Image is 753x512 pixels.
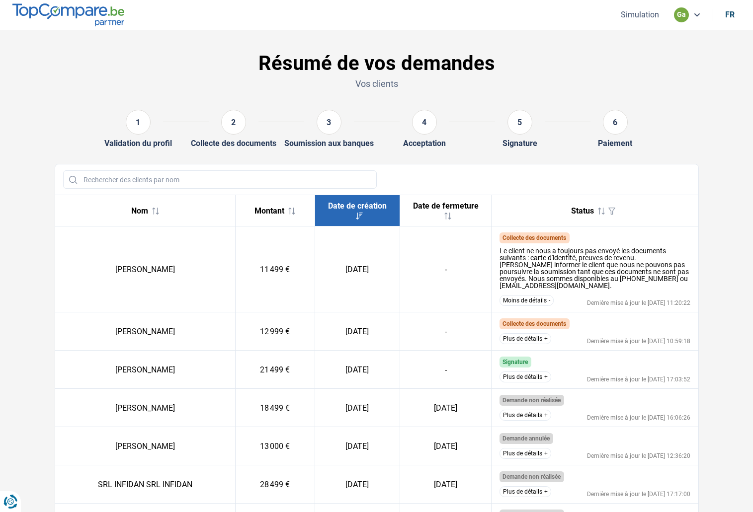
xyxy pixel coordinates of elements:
[674,7,689,22] div: ga
[502,359,528,366] span: Signature
[55,52,699,75] h1: Résumé de vos demandes
[500,410,551,421] button: Plus de détails
[502,234,566,241] span: Collecte des documents
[502,435,550,442] span: Demande annulée
[104,139,172,148] div: Validation du profil
[400,226,492,312] td: -
[598,139,632,148] div: Paiement
[315,465,400,504] td: [DATE]
[55,389,236,427] td: [PERSON_NAME]
[400,351,492,389] td: -
[587,338,690,344] div: Dernière mise à jour le [DATE] 10:59:18
[235,226,315,312] td: 11 499 €
[315,389,400,427] td: [DATE]
[587,376,690,382] div: Dernière mise à jour le [DATE] 17:03:52
[725,10,735,19] div: fr
[571,206,594,216] span: Status
[55,312,236,351] td: [PERSON_NAME]
[328,201,387,211] span: Date de création
[412,110,437,135] div: 4
[315,351,400,389] td: [DATE]
[400,389,492,427] td: [DATE]
[317,110,341,135] div: 3
[235,389,315,427] td: 18 499 €
[131,206,148,216] span: Nom
[618,9,662,20] button: Simulation
[55,351,236,389] td: [PERSON_NAME]
[502,397,561,404] span: Demande non réalisée
[63,170,377,189] input: Rechercher des clients par nom
[221,110,246,135] div: 2
[587,453,690,459] div: Dernière mise à jour le [DATE] 12:36:20
[587,415,690,421] div: Dernière mise à jour le [DATE] 16:06:26
[413,201,479,211] span: Date de fermeture
[126,110,151,135] div: 1
[55,77,699,90] p: Vos clients
[315,312,400,351] td: [DATE]
[587,491,690,497] div: Dernière mise à jour le [DATE] 17:17:00
[500,247,690,289] div: Le client ne nous a toujours pas envoyé les documents suivants : carte d'identité, preuves de rev...
[12,3,124,26] img: TopCompare.be
[235,351,315,389] td: 21 499 €
[55,427,236,465] td: [PERSON_NAME]
[502,139,537,148] div: Signature
[400,465,492,504] td: [DATE]
[500,448,551,459] button: Plus de détails
[254,206,284,216] span: Montant
[55,226,236,312] td: [PERSON_NAME]
[500,371,551,382] button: Plus de détails
[500,333,551,344] button: Plus de détails
[500,295,554,306] button: Moins de détails
[587,300,690,306] div: Dernière mise à jour le [DATE] 11:20:22
[235,312,315,351] td: 12 999 €
[284,139,374,148] div: Soumission aux banques
[500,486,551,497] button: Plus de détails
[315,226,400,312] td: [DATE]
[400,312,492,351] td: -
[235,427,315,465] td: 13 000 €
[507,110,532,135] div: 5
[502,320,566,327] span: Collecte des documents
[235,465,315,504] td: 28 499 €
[502,473,561,480] span: Demande non réalisée
[55,465,236,504] td: SRL INFIDAN SRL INFIDAN
[191,139,276,148] div: Collecte des documents
[400,427,492,465] td: [DATE]
[403,139,446,148] div: Acceptation
[603,110,628,135] div: 6
[315,427,400,465] td: [DATE]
